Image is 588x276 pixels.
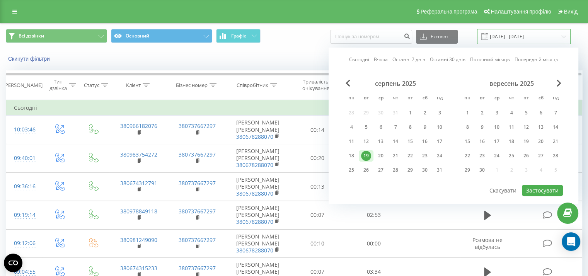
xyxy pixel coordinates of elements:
div: чт 7 серп 2025 р. [388,121,403,133]
a: 380737667297 [179,122,216,129]
div: пн 29 вер 2025 р. [460,164,475,176]
div: 5 [521,108,531,118]
div: 2 [420,108,430,118]
td: 00:10 [290,229,346,258]
div: пт 15 серп 2025 р. [403,136,418,147]
div: Статус [84,82,99,89]
div: 5 [361,122,371,132]
div: Open Intercom Messenger [562,232,580,251]
div: 28 [390,165,401,175]
div: вт 30 вер 2025 р. [475,164,489,176]
div: 9 [420,122,430,132]
div: 30 [477,165,487,175]
div: 13 [376,136,386,147]
abbr: середа [375,93,387,104]
abbr: понеділок [462,93,473,104]
div: 24 [492,151,502,161]
div: нд 3 серп 2025 р. [432,107,447,119]
button: Open CMP widget [4,254,22,272]
div: чт 4 вер 2025 р. [504,107,519,119]
a: 380678288070 [236,133,273,140]
div: пн 1 вер 2025 р. [460,107,475,119]
div: Співробітник [237,82,268,89]
div: чт 14 серп 2025 р. [388,136,403,147]
div: 22 [462,151,472,161]
div: 3 [435,108,445,118]
a: Сьогодні [349,56,369,63]
div: 9 [477,122,487,132]
a: 380737667297 [179,236,216,244]
span: Реферальна програма [421,9,477,15]
div: пт 12 вер 2025 р. [519,121,533,133]
div: нд 31 серп 2025 р. [432,164,447,176]
div: Бізнес номер [176,82,208,89]
div: 12 [521,122,531,132]
div: нд 24 серп 2025 р. [432,150,447,162]
button: Всі дзвінки [6,29,107,43]
td: 00:20 [290,144,346,172]
button: Застосувати [522,185,563,196]
div: Тип дзвінка [49,78,67,92]
div: ср 10 вер 2025 р. [489,121,504,133]
div: ср 6 серп 2025 р. [373,121,388,133]
a: 380981249090 [120,236,157,244]
div: нд 7 вер 2025 р. [548,107,563,119]
div: 27 [376,165,386,175]
td: [PERSON_NAME] [PERSON_NAME] [227,144,290,172]
a: 380978849118 [120,208,157,215]
abbr: субота [535,93,547,104]
div: 16 [477,136,487,147]
div: пт 19 вер 2025 р. [519,136,533,147]
div: 10 [435,122,445,132]
button: Експорт [416,30,458,44]
span: Розмова не відбулась [472,236,503,250]
div: чт 18 вер 2025 р. [504,136,519,147]
div: 10:03:46 [14,122,34,137]
a: 380678288070 [236,190,273,197]
div: пн 11 серп 2025 р. [344,136,359,147]
div: 23 [477,151,487,161]
td: [PERSON_NAME] [PERSON_NAME] [227,116,290,144]
div: ср 13 серп 2025 р. [373,136,388,147]
div: сб 6 вер 2025 р. [533,107,548,119]
div: 28 [551,151,561,161]
abbr: четвер [390,93,401,104]
div: 1 [405,108,415,118]
div: чт 28 серп 2025 р. [388,164,403,176]
span: Previous Month [346,80,350,87]
div: пн 22 вер 2025 р. [460,150,475,162]
div: 26 [361,165,371,175]
div: 12 [361,136,371,147]
div: 7 [390,122,401,132]
div: 11 [506,122,516,132]
div: 09:36:16 [14,179,34,194]
div: нд 17 серп 2025 р. [432,136,447,147]
div: 27 [536,151,546,161]
div: сб 30 серп 2025 р. [418,164,432,176]
div: ср 17 вер 2025 р. [489,136,504,147]
div: нд 21 вер 2025 р. [548,136,563,147]
div: 24 [435,151,445,161]
div: пн 4 серп 2025 р. [344,121,359,133]
div: 09:40:01 [14,151,34,166]
button: Скинути фільтри [6,55,54,62]
div: вт 5 серп 2025 р. [359,121,373,133]
abbr: середа [491,93,503,104]
input: Пошук за номером [330,30,412,44]
div: вересень 2025 [460,80,563,87]
div: 20 [536,136,546,147]
a: 380737667297 [179,179,216,187]
div: 18 [346,151,356,161]
div: вт 12 серп 2025 р. [359,136,373,147]
a: Вчора [374,56,388,63]
a: 380737667297 [179,264,216,272]
a: 380674312791 [120,179,157,187]
div: пн 15 вер 2025 р. [460,136,475,147]
a: 380737667297 [179,208,216,215]
div: 10 [492,122,502,132]
a: 380678288070 [236,218,273,225]
div: сб 2 серп 2025 р. [418,107,432,119]
abbr: неділя [550,93,561,104]
div: 14 [551,122,561,132]
button: Основний [111,29,212,43]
